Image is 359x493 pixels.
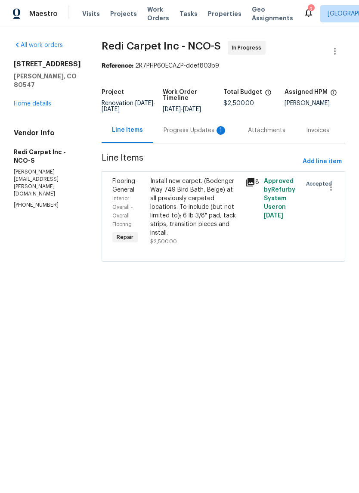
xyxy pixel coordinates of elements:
span: [DATE] [264,213,283,219]
h5: Work Order Timeline [163,89,224,101]
span: Visits [82,9,100,18]
span: Add line item [303,156,342,167]
span: The total cost of line items that have been proposed by Opendoor. This sum includes line items th... [265,89,272,100]
span: Tasks [179,11,198,17]
a: All work orders [14,42,63,48]
div: 1 [217,126,225,135]
span: Properties [208,9,241,18]
span: Work Orders [147,5,169,22]
div: 2R7PHP60ECAZP-ddef803b9 [102,62,345,70]
span: Redi Carpet Inc - NCO-S [102,41,221,51]
button: Add line item [299,154,345,170]
span: Flooring General [112,178,135,193]
p: [PERSON_NAME][EMAIL_ADDRESS][PERSON_NAME][DOMAIN_NAME] [14,168,81,198]
span: Accepted [306,180,335,188]
span: Interior Overall - Overall Flooring [112,196,133,227]
h5: [PERSON_NAME], CO 80547 [14,72,81,89]
p: [PHONE_NUMBER] [14,202,81,209]
span: Approved by Refurby System User on [264,178,295,219]
span: Geo Assignments [252,5,293,22]
span: In Progress [232,43,265,52]
div: Line Items [112,126,143,134]
b: Reference: [102,63,133,69]
span: Renovation [102,100,155,112]
span: - [163,106,201,112]
h2: [STREET_ADDRESS] [14,60,81,68]
span: Projects [110,9,137,18]
h5: Redi Carpet Inc - NCO-S [14,148,81,165]
span: [DATE] [135,100,153,106]
span: Repair [113,233,137,242]
span: - [102,100,155,112]
h5: Total Budget [223,89,262,95]
span: $2,500.00 [223,100,254,106]
div: 2 [308,5,314,14]
div: Attachments [248,126,285,135]
h5: Project [102,89,124,95]
span: [DATE] [183,106,201,112]
h4: Vendor Info [14,129,81,137]
span: [DATE] [163,106,181,112]
span: The hpm assigned to this work order. [330,89,337,100]
span: [DATE] [102,106,120,112]
div: [PERSON_NAME] [285,100,346,106]
div: Progress Updates [164,126,227,135]
h5: Assigned HPM [285,89,328,95]
a: Home details [14,101,51,107]
span: Line Items [102,154,299,170]
div: Invoices [306,126,329,135]
span: Maestro [29,9,58,18]
span: $2,500.00 [150,239,177,244]
div: 8 [245,177,259,187]
div: Install new carpet. (Bodenger Way 749 Bird Bath, Beige) at all previously carpeted locations. To ... [150,177,240,237]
